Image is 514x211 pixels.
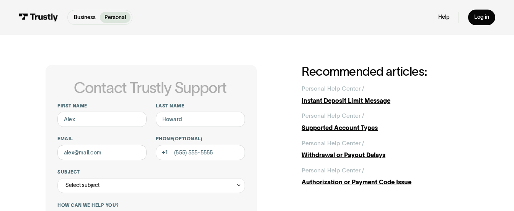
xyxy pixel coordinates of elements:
div: Supported Account Types [302,123,468,133]
label: How can we help you? [57,202,245,208]
a: Personal Help Center /Withdrawal or Payout Delays [302,139,468,160]
input: Alex [57,112,147,127]
div: Instant Deposit Limit Message [302,96,468,105]
label: Last name [156,103,245,109]
label: Subject [57,169,245,175]
a: Personal Help Center /Authorization or Payment Code Issue [302,166,468,187]
a: Personal [100,12,131,23]
a: Personal Help Center /Supported Account Types [302,111,468,132]
label: First name [57,103,147,109]
input: alex@mail.com [57,145,147,160]
a: Log in [468,10,495,26]
span: (Optional) [173,136,202,141]
h2: Recommended articles: [302,65,468,78]
div: Select subject [65,181,100,190]
a: Help [438,14,450,21]
div: Withdrawal or Payout Delays [302,151,468,160]
div: Personal Help Center / [302,139,364,148]
a: Business [69,12,100,23]
div: Personal Help Center / [302,111,364,120]
div: Log in [474,14,489,21]
p: Business [74,13,96,21]
img: Trustly Logo [19,13,58,22]
div: Authorization or Payment Code Issue [302,178,468,187]
div: Personal Help Center / [302,166,364,175]
input: (555) 555-5555 [156,145,245,160]
h1: Contact Trustly Support [56,80,245,96]
div: Personal Help Center / [302,84,364,93]
a: Personal Help Center /Instant Deposit Limit Message [302,84,468,105]
p: Personal [104,13,126,21]
label: Email [57,136,147,142]
input: Howard [156,112,245,127]
div: Select subject [57,178,245,193]
label: Phone [156,136,245,142]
